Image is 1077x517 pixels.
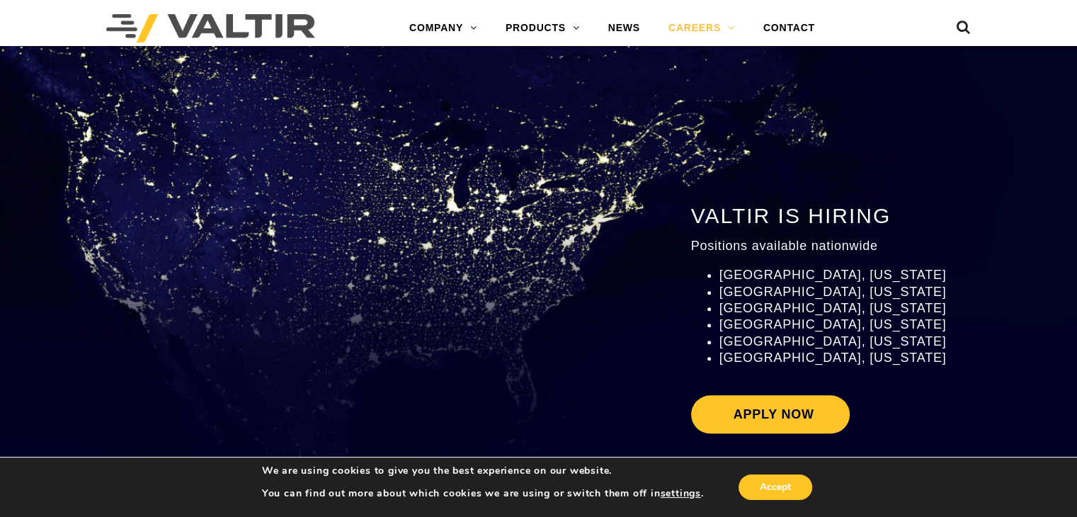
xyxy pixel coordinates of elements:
[719,285,947,299] span: [GEOGRAPHIC_DATA], [US_STATE]
[719,301,947,315] span: [GEOGRAPHIC_DATA], [US_STATE]
[395,14,491,42] a: COMPANY
[719,334,947,348] span: [GEOGRAPHIC_DATA], [US_STATE]
[691,395,850,433] a: Apply Now
[594,14,654,42] a: NEWS
[262,487,704,500] p: You can find out more about which cookies we are using or switch them off in .
[660,487,700,500] button: settings
[749,14,829,42] a: CONTACT
[739,475,812,500] button: Accept
[719,351,947,365] span: [GEOGRAPHIC_DATA], [US_STATE]
[654,14,749,42] a: CAREERS
[719,317,947,331] span: [GEOGRAPHIC_DATA], [US_STATE]
[491,14,594,42] a: PRODUCTS
[262,465,704,477] p: We are using cookies to give you the best experience on our website.
[691,239,878,253] span: Positions available nationwide
[106,14,315,42] img: Valtir
[691,204,891,227] span: VALTIR IS HIRING
[719,268,947,282] span: [GEOGRAPHIC_DATA], [US_STATE]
